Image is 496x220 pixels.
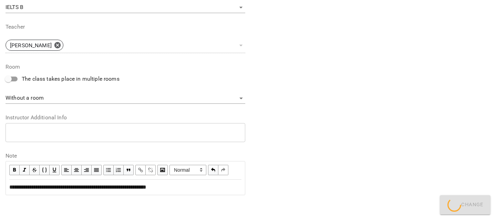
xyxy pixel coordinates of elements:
[6,40,63,51] div: [PERSON_NAME]
[6,38,245,53] div: [PERSON_NAME]
[61,165,72,175] button: Align Left
[6,153,245,159] label: Note
[6,115,245,120] label: Instructor Additional Info
[6,93,245,104] div: Without a room
[157,165,168,175] button: Image
[22,75,120,83] span: The class takes place in multiple rooms
[30,165,40,175] button: Strikethrough
[10,41,52,50] p: [PERSON_NAME]
[208,165,218,175] button: Undo
[6,180,245,194] div: Edit text
[6,2,245,13] div: IELTS B
[146,165,156,175] button: Remove Link
[82,165,92,175] button: Align Right
[9,165,20,175] button: Bold
[169,165,206,175] span: Normal
[20,165,30,175] button: Italic
[124,165,134,175] button: Blockquote
[135,165,146,175] button: Link
[92,165,102,175] button: Align Justify
[50,165,60,175] button: Underline
[218,165,228,175] button: Redo
[40,165,50,175] button: Monospace
[6,24,245,30] label: Teacher
[6,64,245,70] label: Room
[72,165,82,175] button: Align Center
[103,165,114,175] button: UL
[114,165,124,175] button: OL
